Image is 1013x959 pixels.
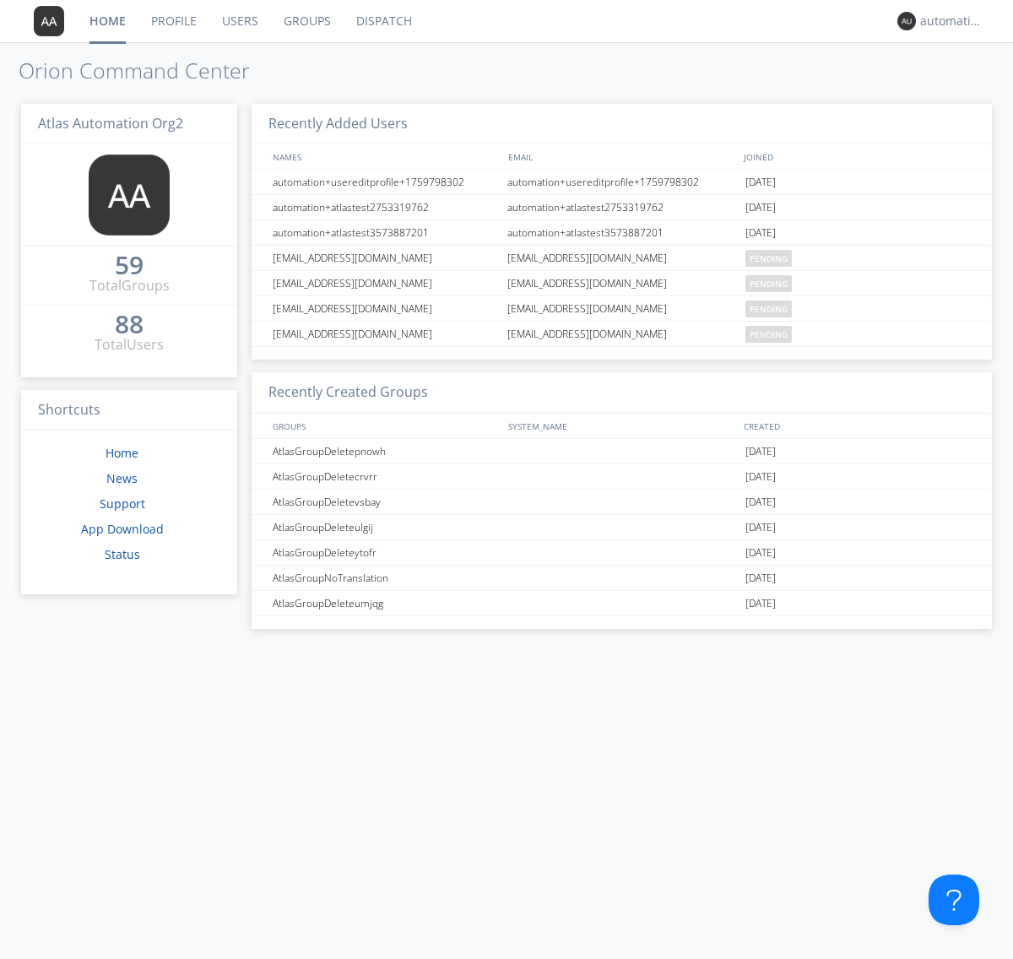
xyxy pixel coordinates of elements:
div: [EMAIL_ADDRESS][DOMAIN_NAME] [503,271,741,295]
div: AtlasGroupNoTranslation [268,566,502,590]
div: automation+atlastest2753319762 [503,195,741,219]
span: [DATE] [745,464,776,490]
a: automation+atlastest2753319762automation+atlastest2753319762[DATE] [252,195,992,220]
h3: Recently Created Groups [252,372,992,414]
div: [EMAIL_ADDRESS][DOMAIN_NAME] [268,322,502,346]
div: automation+atlas0014+org2 [920,13,983,30]
div: AtlasGroupDeletecrvrr [268,464,502,489]
a: News [106,470,138,486]
a: AtlasGroupDeletecrvrr[DATE] [252,464,992,490]
a: AtlasGroupDeleteytofr[DATE] [252,540,992,566]
div: CREATED [739,414,976,438]
div: [EMAIL_ADDRESS][DOMAIN_NAME] [268,296,502,321]
a: AtlasGroupDeleteumjqg[DATE] [252,591,992,616]
div: JOINED [739,144,976,169]
a: [EMAIL_ADDRESS][DOMAIN_NAME][EMAIL_ADDRESS][DOMAIN_NAME]pending [252,246,992,271]
div: 59 [115,257,144,274]
div: automation+atlastest2753319762 [268,195,502,219]
img: 373638.png [34,6,64,36]
div: automation+usereditprofile+1759798302 [268,170,502,194]
div: [EMAIL_ADDRESS][DOMAIN_NAME] [268,246,502,270]
a: [EMAIL_ADDRESS][DOMAIN_NAME][EMAIL_ADDRESS][DOMAIN_NAME]pending [252,322,992,347]
a: [EMAIL_ADDRESS][DOMAIN_NAME][EMAIL_ADDRESS][DOMAIN_NAME]pending [252,271,992,296]
span: [DATE] [745,591,776,616]
span: pending [745,301,792,317]
div: GROUPS [268,414,500,438]
img: 373638.png [897,12,916,30]
div: [EMAIL_ADDRESS][DOMAIN_NAME] [503,246,741,270]
span: [DATE] [745,540,776,566]
iframe: Toggle Customer Support [929,875,979,925]
img: 373638.png [89,154,170,236]
div: AtlasGroupDeleteytofr [268,540,502,565]
a: [EMAIL_ADDRESS][DOMAIN_NAME][EMAIL_ADDRESS][DOMAIN_NAME]pending [252,296,992,322]
span: pending [745,250,792,267]
div: EMAIL [504,144,739,169]
div: [EMAIL_ADDRESS][DOMAIN_NAME] [503,296,741,321]
h3: Recently Added Users [252,104,992,145]
span: Atlas Automation Org2 [38,114,183,133]
span: [DATE] [745,170,776,195]
span: pending [745,275,792,292]
div: Total Groups [89,276,170,295]
div: Total Users [95,335,164,355]
div: [EMAIL_ADDRESS][DOMAIN_NAME] [268,271,502,295]
span: [DATE] [745,220,776,246]
span: [DATE] [745,439,776,464]
span: [DATE] [745,195,776,220]
a: AtlasGroupDeleteulgij[DATE] [252,515,992,540]
a: AtlasGroupDeletepnowh[DATE] [252,439,992,464]
a: App Download [81,521,164,537]
span: pending [745,326,792,343]
a: automation+usereditprofile+1759798302automation+usereditprofile+1759798302[DATE] [252,170,992,195]
div: automation+atlastest3573887201 [503,220,741,245]
div: automation+usereditprofile+1759798302 [503,170,741,194]
a: AtlasGroupNoTranslation[DATE] [252,566,992,591]
a: AtlasGroupDeletevsbay[DATE] [252,490,992,515]
a: 59 [115,257,144,276]
a: Status [105,546,140,562]
span: [DATE] [745,566,776,591]
a: 88 [115,316,144,335]
div: NAMES [268,144,500,169]
div: automation+atlastest3573887201 [268,220,502,245]
h3: Shortcuts [21,390,237,431]
span: [DATE] [745,490,776,515]
div: 88 [115,316,144,333]
div: [EMAIL_ADDRESS][DOMAIN_NAME] [503,322,741,346]
div: AtlasGroupDeleteulgij [268,515,502,539]
div: AtlasGroupDeleteumjqg [268,591,502,615]
a: Support [100,496,145,512]
div: AtlasGroupDeletevsbay [268,490,502,514]
div: SYSTEM_NAME [504,414,739,438]
div: AtlasGroupDeletepnowh [268,439,502,463]
a: automation+atlastest3573887201automation+atlastest3573887201[DATE] [252,220,992,246]
span: [DATE] [745,515,776,540]
a: Home [106,445,138,461]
